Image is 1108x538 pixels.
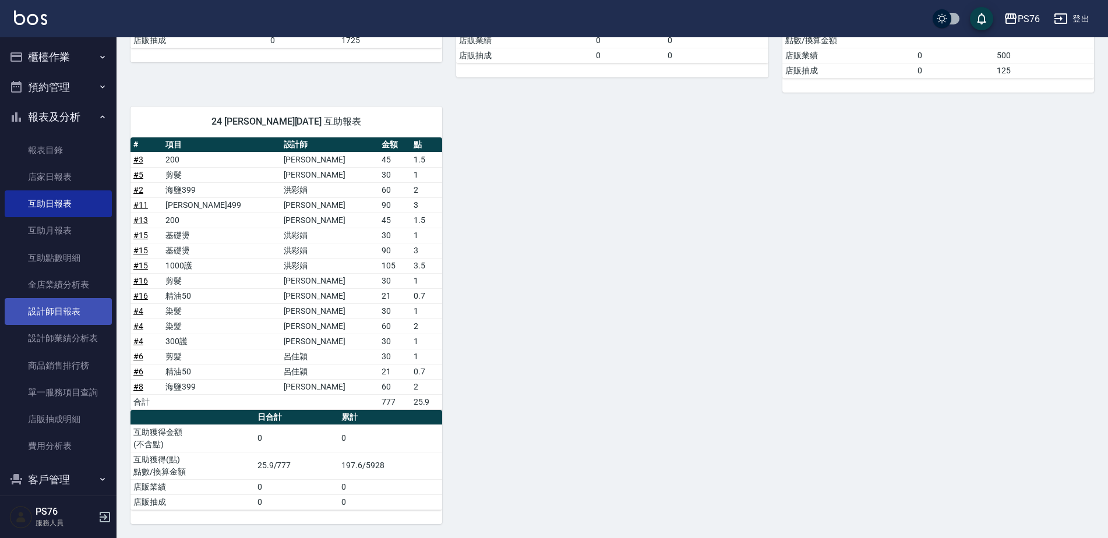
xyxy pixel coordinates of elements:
td: 0 [255,494,338,509]
img: Person [9,505,33,529]
a: #11 [133,200,148,210]
td: 店販抽成 [130,494,255,509]
td: 30 [379,273,411,288]
th: 點 [411,137,443,153]
td: 店販抽成 [782,63,915,78]
a: #15 [133,231,148,240]
td: 90 [379,197,411,213]
a: 商品銷售排行榜 [5,352,112,379]
td: 21 [379,288,411,303]
td: [PERSON_NAME] [281,167,379,182]
button: 櫃檯作業 [5,42,112,72]
td: 30 [379,228,411,243]
td: [PERSON_NAME] [281,318,379,334]
a: #15 [133,246,148,255]
a: #2 [133,185,143,194]
td: 合計 [130,394,163,409]
td: [PERSON_NAME] [281,197,379,213]
td: 0.7 [411,364,443,379]
a: 設計師日報表 [5,298,112,325]
a: 全店業績分析表 [5,271,112,298]
td: 精油50 [163,364,281,379]
td: 互助獲得金額 (不含點) [130,424,255,452]
td: 0 [915,63,994,78]
a: #6 [133,367,143,376]
td: 60 [379,182,411,197]
a: 互助點數明細 [5,245,112,271]
td: 125 [994,63,1094,78]
td: 45 [379,213,411,228]
td: 剪髮 [163,273,281,288]
th: 累計 [338,410,442,425]
td: [PERSON_NAME] [281,379,379,394]
td: 1000護 [163,258,281,273]
td: 0 [267,33,338,48]
td: 洪彩娟 [281,258,379,273]
button: 報表及分析 [5,102,112,132]
td: 1 [411,349,443,364]
td: 197.6/5928 [338,452,442,479]
td: 互助獲得(點) 點數/換算金額 [130,452,255,479]
td: 45 [379,152,411,167]
td: 3 [411,243,443,258]
a: #15 [133,261,148,270]
td: 0 [593,48,664,63]
td: 呂佳穎 [281,364,379,379]
td: 21 [379,364,411,379]
th: 日合計 [255,410,338,425]
td: 0 [665,48,768,63]
button: 登出 [1049,8,1094,30]
td: 2 [411,182,443,197]
td: 2 [411,379,443,394]
button: 預約管理 [5,72,112,102]
td: 0.7 [411,288,443,303]
td: 0 [338,424,442,452]
a: #6 [133,352,143,361]
a: #5 [133,170,143,179]
td: 店販業績 [130,479,255,494]
td: 1 [411,303,443,318]
th: # [130,137,163,153]
td: [PERSON_NAME] [281,334,379,349]
td: 剪髮 [163,167,281,182]
td: 200 [163,213,281,228]
a: #3 [133,155,143,164]
td: [PERSON_NAME] [281,288,379,303]
td: 店販業績 [782,48,915,63]
td: 基礎燙 [163,243,281,258]
a: 單一服務項目查詢 [5,379,112,406]
td: 染髮 [163,318,281,334]
span: 24 [PERSON_NAME][DATE] 互助報表 [144,116,428,128]
a: 費用分析表 [5,433,112,459]
td: 1725 [338,33,442,48]
td: 0 [593,33,664,48]
p: 服務人員 [36,518,95,528]
td: 60 [379,379,411,394]
button: 客戶管理 [5,465,112,495]
td: 90 [379,243,411,258]
a: 互助月報表 [5,217,112,244]
td: 0 [915,48,994,63]
td: 500 [994,48,1094,63]
td: 店販抽成 [456,48,593,63]
td: 店販業績 [456,33,593,48]
a: #13 [133,215,148,225]
button: save [970,7,993,30]
th: 項目 [163,137,281,153]
a: #4 [133,306,143,316]
td: 洪彩娟 [281,243,379,258]
td: 3 [411,197,443,213]
h5: PS76 [36,506,95,518]
th: 設計師 [281,137,379,153]
td: 25.9/777 [255,452,338,479]
td: [PERSON_NAME]499 [163,197,281,213]
th: 金額 [379,137,411,153]
td: 洪彩娟 [281,182,379,197]
table: a dense table [130,137,442,410]
td: 105 [379,258,411,273]
table: a dense table [130,410,442,510]
td: 200 [163,152,281,167]
td: 1 [411,167,443,182]
div: PS76 [1018,12,1040,26]
td: 2 [411,318,443,334]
